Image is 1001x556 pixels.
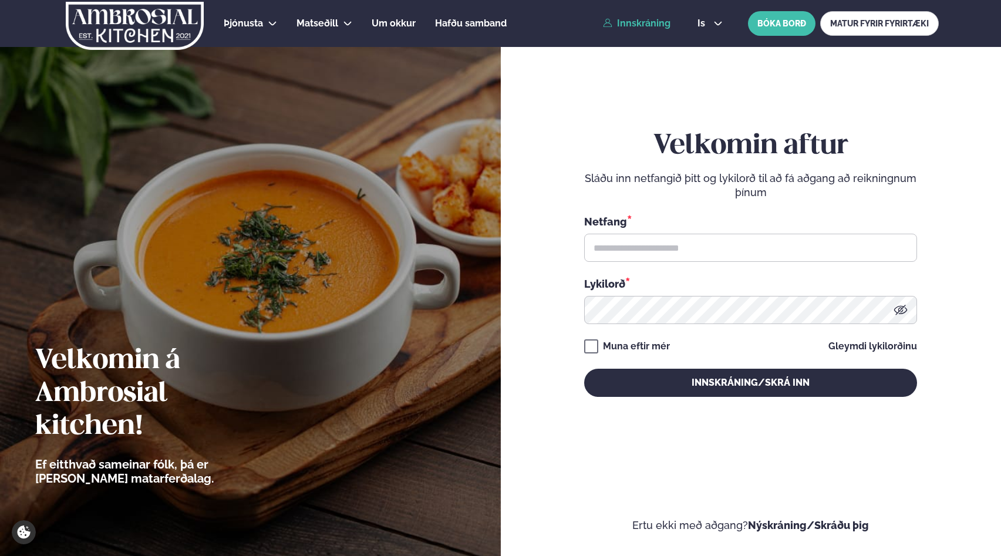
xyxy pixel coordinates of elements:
div: Lykilorð [584,276,917,291]
span: is [697,19,709,28]
span: Um okkur [372,18,416,29]
a: Cookie settings [12,520,36,544]
h2: Velkomin aftur [584,130,917,163]
div: Netfang [584,214,917,229]
button: BÓKA BORÐ [748,11,815,36]
span: Matseðill [296,18,338,29]
a: Gleymdi lykilorðinu [828,342,917,351]
h2: Velkomin á Ambrosial kitchen! [35,345,279,443]
a: Innskráning [603,18,670,29]
img: logo [65,2,205,50]
a: Þjónusta [224,16,263,31]
p: Ef eitthvað sameinar fólk, þá er [PERSON_NAME] matarferðalag. [35,457,279,486]
a: Matseðill [296,16,338,31]
span: Hafðu samband [435,18,507,29]
button: Innskráning/Skrá inn [584,369,917,397]
a: Um okkur [372,16,416,31]
a: Hafðu samband [435,16,507,31]
p: Ertu ekki með aðgang? [536,518,966,533]
a: Nýskráning/Skráðu þig [748,519,869,531]
a: MATUR FYRIR FYRIRTÆKI [820,11,939,36]
button: is [688,19,732,28]
span: Þjónusta [224,18,263,29]
p: Sláðu inn netfangið þitt og lykilorð til að fá aðgang að reikningnum þínum [584,171,917,200]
